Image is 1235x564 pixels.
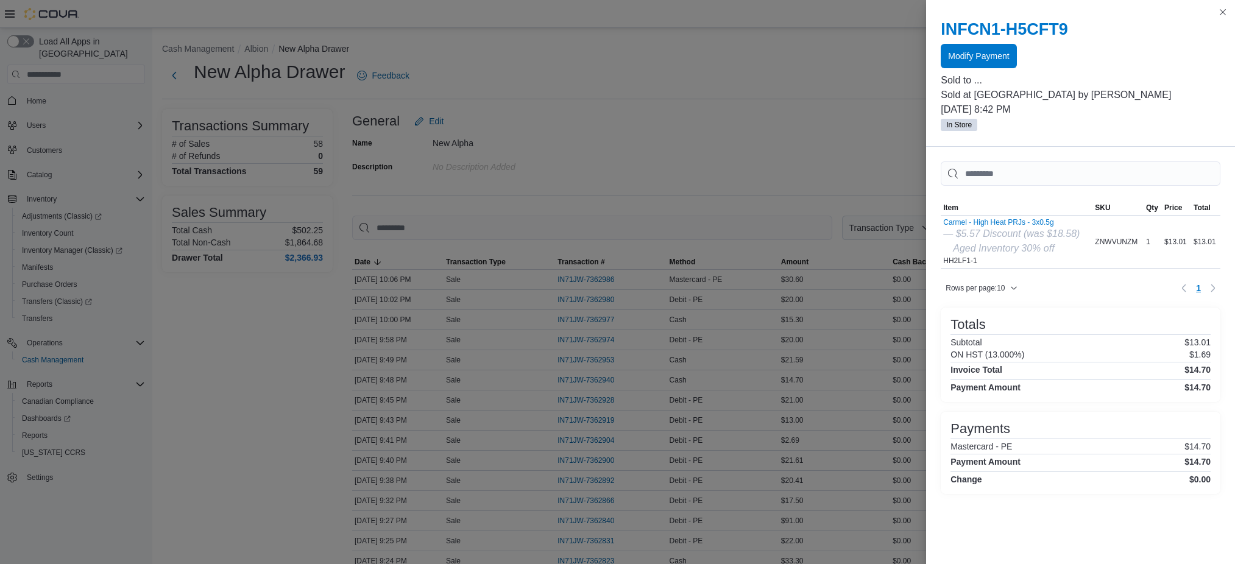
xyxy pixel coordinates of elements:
[1184,382,1211,392] h4: $14.70
[1177,281,1191,295] button: Previous page
[1164,203,1182,213] span: Price
[1144,200,1162,215] button: Qty
[1194,203,1211,213] span: Total
[943,218,1080,266] div: HH2LF1-1
[943,218,1080,227] button: Carmel - High Heat PRJs - 3x0.5g
[1162,234,1191,249] div: $13.01
[1191,200,1220,215] button: Total
[1092,200,1144,215] button: SKU
[950,350,1024,359] h6: ON HST (13.000%)
[946,119,972,130] span: In Store
[941,88,1220,102] p: Sold at [GEOGRAPHIC_DATA] by [PERSON_NAME]
[941,119,977,131] span: In Store
[948,50,1009,62] span: Modify Payment
[941,200,1092,215] button: Item
[950,337,982,347] h6: Subtotal
[1146,203,1158,213] span: Qty
[1177,278,1220,298] nav: Pagination for table: MemoryTable from EuiInMemoryTable
[941,44,1016,68] button: Modify Payment
[950,474,982,484] h4: Change
[941,73,1220,88] p: Sold to ...
[1095,203,1110,213] span: SKU
[1189,474,1211,484] h4: $0.00
[1184,337,1211,347] p: $13.01
[1184,442,1211,451] p: $14.70
[1144,234,1162,249] div: 1
[943,227,1080,241] div: — $5.57 Discount (was $18.58)
[953,243,1054,253] i: Aged Inventory 30% off
[941,161,1220,186] input: This is a search bar. As you type, the results lower in the page will automatically filter.
[941,281,1022,295] button: Rows per page:10
[950,317,985,332] h3: Totals
[1206,281,1220,295] button: Next page
[1095,237,1138,247] span: ZNWVUNZM
[950,365,1002,375] h4: Invoice Total
[950,421,1010,436] h3: Payments
[1184,365,1211,375] h4: $14.70
[1191,278,1206,298] ul: Pagination for table: MemoryTable from EuiInMemoryTable
[950,457,1021,467] h4: Payment Amount
[950,442,1012,451] h6: Mastercard - PE
[1162,200,1191,215] button: Price
[943,203,958,213] span: Item
[941,19,1220,39] h2: INFCN1-H5CFT9
[1184,457,1211,467] h4: $14.70
[941,102,1220,117] p: [DATE] 8:42 PM
[1191,234,1220,249] div: $13.01
[1216,5,1230,19] button: Close this dialog
[946,283,1005,293] span: Rows per page : 10
[1189,350,1211,359] p: $1.69
[950,382,1021,392] h4: Payment Amount
[1191,278,1206,298] button: Page 1 of 1
[1196,282,1201,294] span: 1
